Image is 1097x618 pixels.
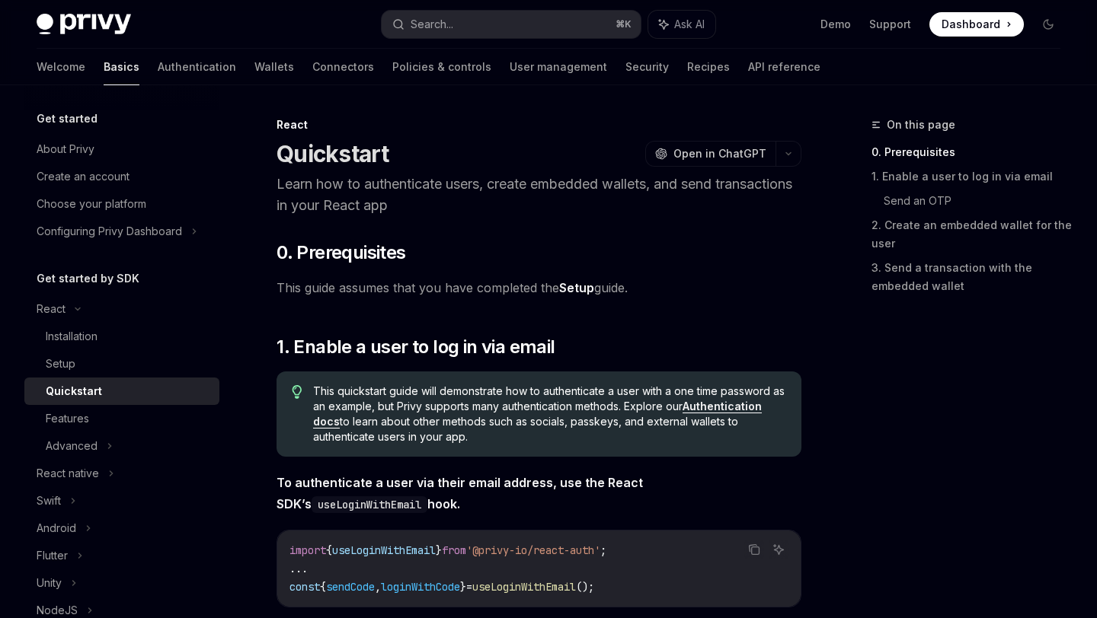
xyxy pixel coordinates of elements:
button: Ask AI [648,11,715,38]
span: Ask AI [674,17,705,32]
a: Setup [24,350,219,377]
a: Send an OTP [884,189,1073,213]
div: Features [46,409,89,428]
a: About Privy [24,135,219,163]
button: Search...⌘K [382,11,640,38]
code: useLoginWithEmail [312,496,427,513]
button: Toggle dark mode [1036,12,1060,37]
a: Features [24,405,219,432]
span: ⌘ K [616,18,632,30]
span: , [375,580,381,594]
span: loginWithCode [381,580,460,594]
span: Open in ChatGPT [673,146,766,161]
a: Demo [820,17,851,32]
span: 1. Enable a user to log in via email [277,335,555,359]
button: Copy the contents from the code block [744,540,764,559]
a: Welcome [37,49,85,85]
a: Security [625,49,669,85]
a: Quickstart [24,377,219,405]
div: React [37,300,66,318]
span: Dashboard [942,17,1000,32]
div: Swift [37,492,61,510]
span: ; [600,543,606,557]
a: 0. Prerequisites [872,140,1073,164]
a: Policies & controls [392,49,491,85]
a: Basics [104,49,139,85]
div: Configuring Privy Dashboard [37,222,182,241]
a: User management [510,49,607,85]
a: Authentication [158,49,236,85]
a: Choose your platform [24,190,219,218]
span: This quickstart guide will demonstrate how to authenticate a user with a one time password as an ... [313,384,786,444]
span: useLoginWithEmail [332,543,436,557]
div: Installation [46,327,98,346]
span: = [466,580,472,594]
div: Advanced [46,437,98,455]
svg: Tip [292,385,302,399]
a: Wallets [254,49,294,85]
div: Quickstart [46,382,102,400]
h1: Quickstart [277,140,389,167]
span: This guide assumes that you have completed the guide. [277,277,801,298]
a: Setup [559,280,594,296]
span: { [320,580,326,594]
a: Dashboard [929,12,1024,37]
button: Open in ChatGPT [645,141,776,167]
div: React [277,117,801,132]
h5: Get started [37,110,98,128]
div: Android [37,519,76,537]
span: ... [289,562,308,575]
span: } [460,580,466,594]
a: Installation [24,323,219,350]
span: { [326,543,332,557]
a: 3. Send a transaction with the embedded wallet [872,256,1073,298]
h5: Get started by SDK [37,269,139,288]
span: '@privy-io/react-auth' [466,543,600,557]
div: Search... [411,15,453,33]
a: API reference [748,49,820,85]
span: } [436,543,442,557]
div: Flutter [37,546,68,565]
a: Recipes [687,49,730,85]
span: const [289,580,320,594]
span: 0. Prerequisites [277,241,405,265]
div: Choose your platform [37,195,146,213]
a: Support [869,17,911,32]
div: React native [37,464,99,483]
span: useLoginWithEmail [472,580,576,594]
span: import [289,543,326,557]
div: Create an account [37,167,130,186]
button: Ask AI [769,540,788,559]
p: Learn how to authenticate users, create embedded wallets, and send transactions in your React app [277,174,801,216]
a: Create an account [24,163,219,190]
span: On this page [887,116,955,134]
strong: To authenticate a user via their email address, use the React SDK’s hook. [277,475,643,511]
a: Connectors [312,49,374,85]
span: from [442,543,466,557]
div: Setup [46,355,75,373]
span: (); [576,580,594,594]
span: sendCode [326,580,375,594]
a: 1. Enable a user to log in via email [872,164,1073,189]
div: About Privy [37,140,94,158]
img: dark logo [37,14,131,35]
div: Unity [37,574,62,592]
a: 2. Create an embedded wallet for the user [872,213,1073,256]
